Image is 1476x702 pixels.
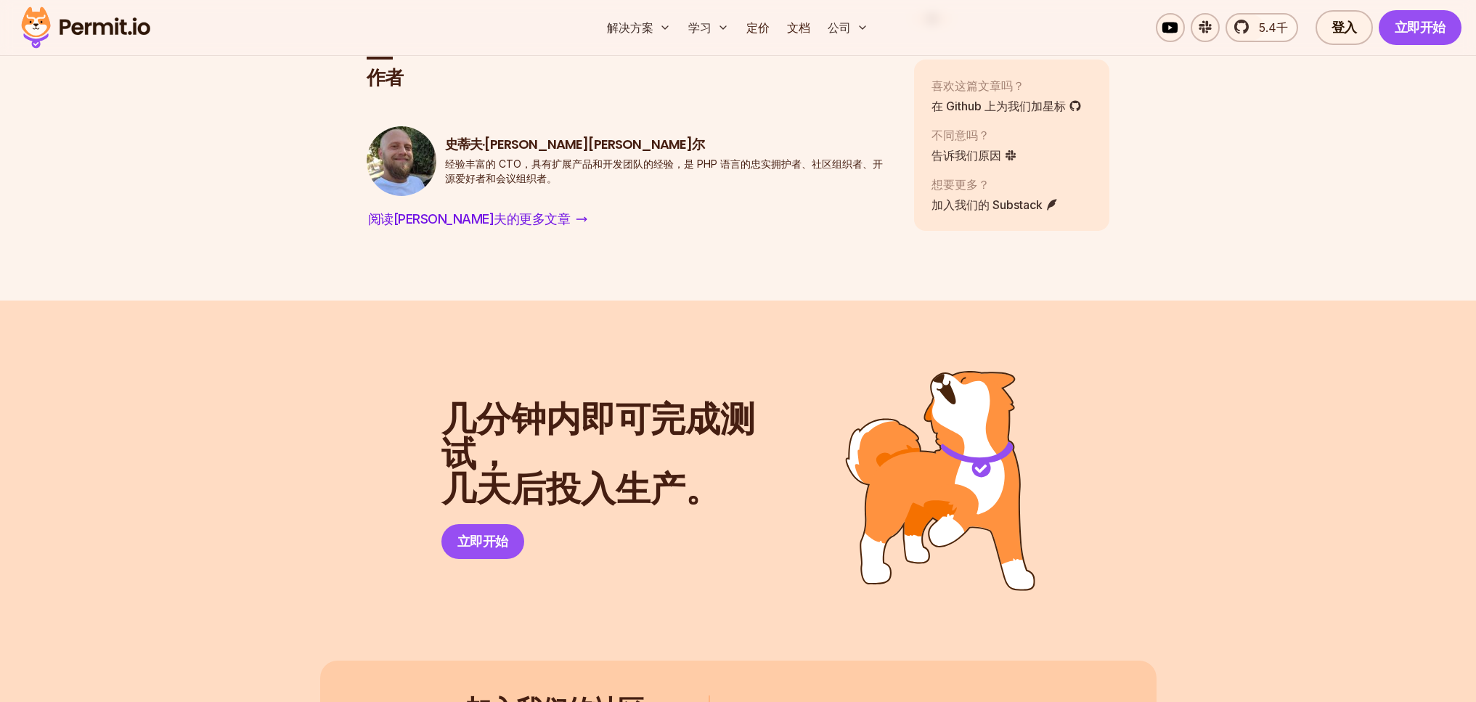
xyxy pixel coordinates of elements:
font: [PERSON_NAME]夫的更多文章 [394,211,571,226]
font: 登入 [1332,18,1357,36]
a: 5.4千 [1226,13,1298,42]
font: 立即开始 [1395,18,1446,36]
font: 经验丰富的 CTO，具有扩展产品和开发团队的经验，是 PHP 语言的忠实拥护者、社区组织者、开源爱好者和会议组织者。 [445,158,883,184]
a: 立即开始 [441,524,524,559]
font: 立即开始 [457,532,508,550]
a: 在 Github 上为我们加星标 [931,97,1082,115]
img: 史蒂夫·麦克杜格尔 [367,126,436,196]
button: 解决方案 [601,13,677,42]
font: 史蒂夫·[PERSON_NAME][PERSON_NAME]尔 [445,135,704,153]
a: 告诉我们原因 [931,147,1017,164]
font: 公司 [828,20,851,35]
button: 公司 [822,13,874,42]
a: 加入我们的 Substack [931,196,1059,213]
a: 登入 [1316,10,1373,45]
font: 学习 [688,20,712,35]
a: 定价 [741,13,775,42]
button: 学习 [682,13,735,42]
font: 几天后投入生产。 [441,465,720,513]
a: 阅读[PERSON_NAME]夫的更多文章 [367,208,590,231]
font: 解决方案 [607,20,653,35]
font: 不同意吗？ [931,128,990,142]
img: 许可证标志 [15,3,157,52]
font: 想要更多？ [931,177,990,192]
font: 定价 [746,20,770,35]
font: 5.4千 [1259,20,1288,35]
font: 阅读 [368,211,394,226]
font: 几分钟内即可完成测试， [441,395,755,478]
font: 文档 [787,20,810,35]
a: 立即开始 [1379,10,1461,45]
font: 喜欢这篇文章吗？ [931,78,1024,93]
font: 作者 [367,65,403,91]
a: 文档 [781,13,816,42]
